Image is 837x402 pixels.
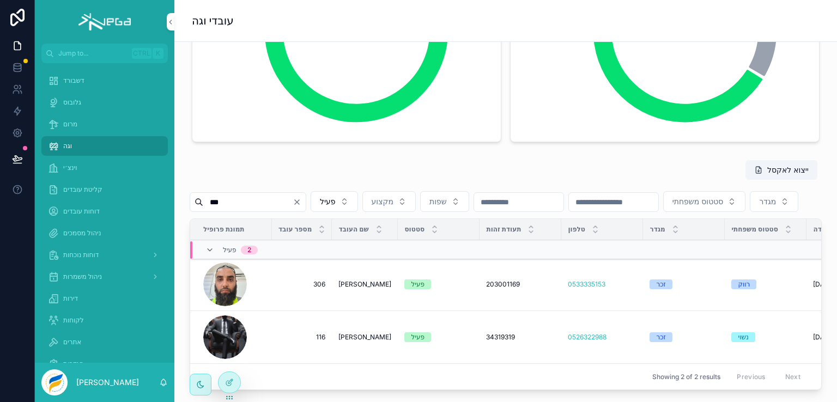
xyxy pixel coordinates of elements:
[652,373,720,381] span: Showing 2 of 2 results
[404,279,473,289] a: פעיל
[656,332,665,342] div: זכר
[656,279,665,289] div: זכר
[41,93,168,112] a: גלובוס
[223,246,236,254] span: פעיל
[813,280,834,289] span: [DATE]
[41,202,168,221] a: דוחות עובדים
[650,332,718,342] a: זכר
[63,76,84,85] span: דשבורד
[731,279,800,289] a: רווק
[404,332,473,342] a: פעיל
[192,13,234,28] h1: עובדי וגה
[311,191,358,212] button: Select Button
[411,279,424,289] div: פעיל
[41,71,168,90] a: דשבורד
[731,332,800,342] a: נשוי
[132,48,151,59] span: Ctrl
[35,63,174,363] div: scrollable content
[486,280,555,289] a: 203001169
[568,225,585,234] span: טלפון
[41,354,168,374] a: הגדרות
[41,158,168,178] a: וינצ׳י
[672,196,724,207] span: סטטוס משפחתי
[63,229,101,237] span: ניהול מסמכים
[63,142,72,150] span: וגה
[738,279,750,289] div: רווק
[568,280,605,289] a: 0533335153
[247,246,251,254] div: 2
[338,333,391,342] a: [PERSON_NAME]
[41,267,168,287] a: ניהול משמרות
[278,225,312,234] span: מספר עובד
[63,251,99,259] span: דוחות נוכחות
[63,272,102,281] span: ניהול משמרות
[650,279,718,289] a: זכר
[63,120,77,129] span: מרום
[41,310,168,330] a: לקוחות
[486,225,521,234] span: תעודת זהות
[78,13,130,31] img: App logo
[404,225,424,234] span: סטטוס
[486,280,520,289] span: 203001169
[745,160,817,180] button: ייצוא לאקסל
[568,333,636,342] a: 0526322988
[738,332,748,342] div: נשוי
[63,98,81,107] span: גלובוס
[63,163,77,172] span: וינצ׳י
[372,196,393,207] span: מקצוע
[362,191,416,212] button: Select Button
[63,360,83,368] span: הגדרות
[486,333,555,342] a: 34319319
[731,225,778,234] span: סטטוס משפחתי
[41,136,168,156] a: וגה
[650,225,665,234] span: מגדר
[41,180,168,199] a: קליטת עובדים
[76,377,139,388] p: [PERSON_NAME]
[663,191,746,212] button: Select Button
[568,280,636,289] a: 0533335153
[41,44,168,63] button: Jump to...CtrlK
[338,280,391,289] a: [PERSON_NAME]
[58,49,128,58] span: Jump to...
[278,333,325,342] a: 116
[41,223,168,243] a: ניהול מסמכים
[41,332,168,352] a: אתרים
[338,225,368,234] span: שם העובד
[278,280,325,289] a: 306
[63,338,81,346] span: אתרים
[203,225,245,234] span: תמונת פרופיל
[63,185,102,194] span: קליטת עובדים
[63,207,100,216] span: דוחות עובדים
[486,333,515,342] span: 34319319
[813,333,834,342] span: [DATE]
[41,114,168,134] a: מרום
[41,289,168,308] a: דירות
[750,191,798,212] button: Select Button
[154,49,162,58] span: K
[41,245,168,265] a: דוחות נוכחות
[759,196,776,207] span: מגדר
[63,294,78,303] span: דירות
[293,198,306,206] button: Clear
[320,196,336,207] span: פעיל
[568,333,606,342] a: 0526322988
[429,196,447,207] span: שפות
[420,191,469,212] button: Select Button
[411,332,424,342] div: פעיל
[63,316,84,325] span: לקוחות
